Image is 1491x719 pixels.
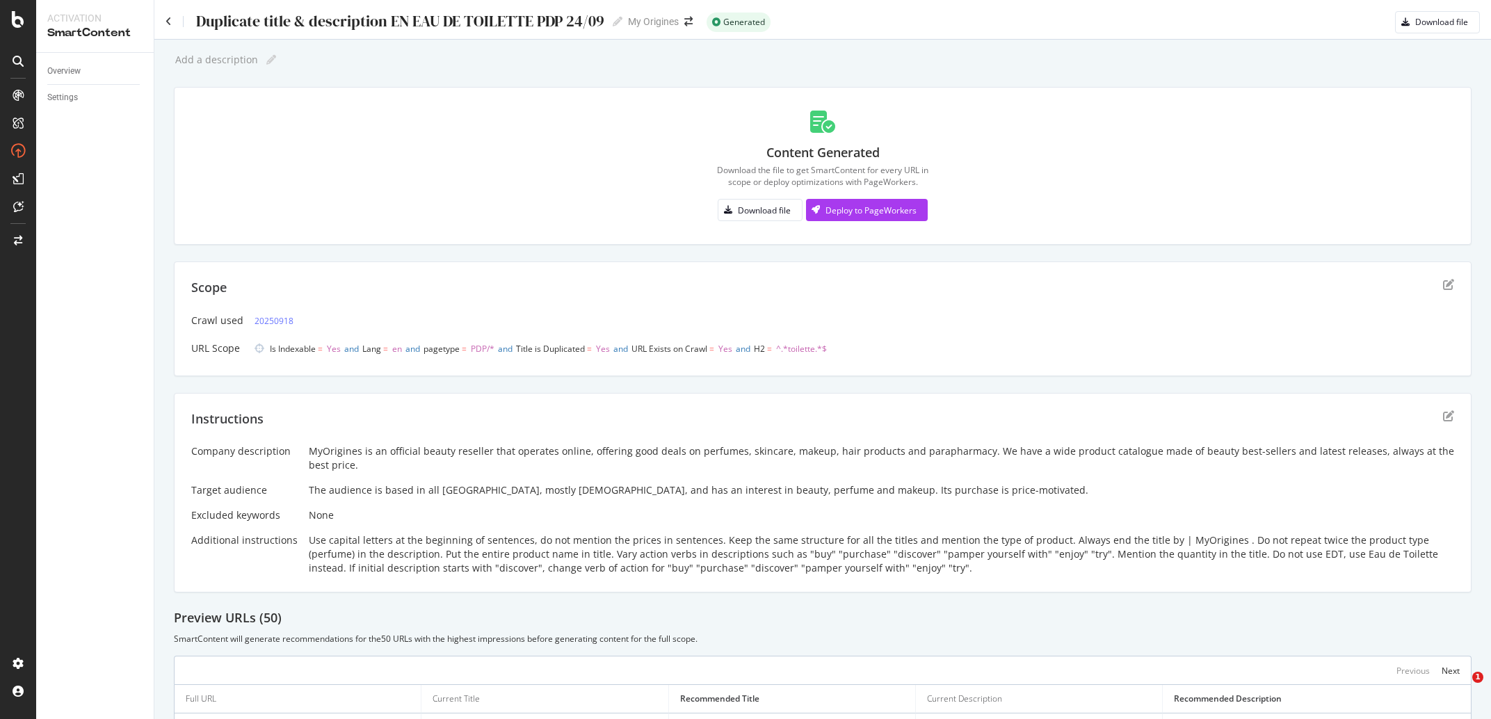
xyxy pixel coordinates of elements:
[1395,11,1480,33] button: Download file
[709,343,714,355] span: =
[1415,16,1468,28] div: Download file
[191,483,298,497] div: Target audience
[462,343,467,355] span: =
[47,11,143,25] div: Activation
[1442,665,1460,677] div: Next
[191,279,227,297] div: Scope
[255,314,293,328] a: 20250918
[1443,410,1454,421] div: edit
[191,508,298,522] div: Excluded keywords
[191,314,243,328] div: Crawl used
[717,164,928,188] div: Download the file to get SmartContent for every URL in scope or deploy optimizations with PageWor...
[191,341,243,355] div: URL Scope
[362,343,381,355] span: Lang
[309,508,1454,522] div: None
[166,17,172,26] a: Click to go back
[174,609,1472,627] div: Preview URLs ( 50 )
[1444,672,1477,705] iframe: Intercom live chat
[309,483,1454,497] div: The audience is based in all [GEOGRAPHIC_DATA], mostly [DEMOGRAPHIC_DATA], and has an interest in...
[1174,693,1282,705] div: Recommended Description
[174,633,1472,645] div: SmartContent will generate recommendations for the 50 URLs with the highest impressions before ge...
[736,343,750,355] span: and
[738,204,791,216] div: Download file
[680,693,759,705] div: Recommended Title
[47,64,81,79] div: Overview
[186,693,216,705] div: Full URL
[174,54,258,65] div: Add a description
[47,90,144,105] a: Settings
[516,343,585,355] span: Title is Duplicated
[1396,665,1430,677] div: Previous
[766,144,880,162] div: Content Generated
[767,343,772,355] span: =
[718,343,732,355] span: Yes
[47,90,78,105] div: Settings
[613,343,628,355] span: and
[195,13,604,30] div: Duplicate title & description EN EAU DE TOILETTE PDP 24/09
[405,343,420,355] span: and
[191,533,298,547] div: Additional instructions
[806,199,928,221] button: Deploy to PageWorkers
[628,15,679,29] div: My Origines
[631,343,707,355] span: URL Exists on Crawl
[344,343,359,355] span: and
[47,64,144,79] a: Overview
[424,343,460,355] span: pagetype
[1472,672,1483,683] span: 1
[1443,279,1454,290] div: edit
[309,444,1454,472] div: MyOrigines is an official beauty reseller that operates online, offering good deals on perfumes, ...
[318,343,323,355] span: =
[266,55,276,65] i: Edit report name
[471,343,494,355] span: PDP/*
[927,693,1002,705] div: Current Description
[1442,662,1460,679] button: Next
[309,533,1454,575] div: Use capital letters at the beginning of sentences, do not mention the prices in sentences. Keep t...
[825,204,917,216] div: Deploy to PageWorkers
[684,17,693,26] div: arrow-right-arrow-left
[1396,662,1430,679] button: Previous
[327,343,341,355] span: Yes
[613,17,622,26] i: Edit report name
[47,25,143,41] div: SmartContent
[383,343,388,355] span: =
[270,343,316,355] span: Is Indexable
[754,343,765,355] span: H2
[392,343,402,355] span: en
[191,410,264,428] div: Instructions
[191,444,298,458] div: Company description
[718,199,803,221] button: Download file
[596,343,610,355] span: Yes
[587,343,592,355] span: =
[776,343,827,355] span: ^.*toilette.*$
[707,13,771,32] div: success label
[433,693,480,705] div: Current Title
[498,343,513,355] span: and
[723,18,765,26] span: Generated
